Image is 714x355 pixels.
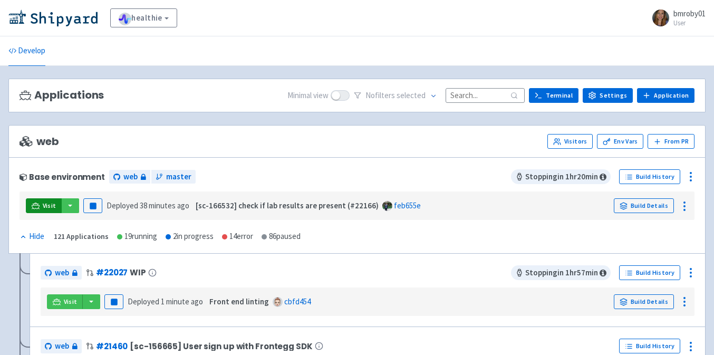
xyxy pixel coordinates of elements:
[446,88,525,102] input: Search...
[128,296,203,306] span: Deployed
[284,296,311,306] a: cbfd454
[614,198,674,213] a: Build Details
[110,8,177,27] a: healthie
[41,339,82,353] a: web
[20,136,59,148] span: web
[151,170,196,184] a: master
[96,341,128,352] a: #21460
[614,294,674,309] a: Build Details
[597,134,643,149] a: Env Vars
[648,134,694,149] button: From PR
[8,9,98,26] img: Shipyard logo
[166,231,214,243] div: 2 in progress
[673,20,706,26] small: User
[107,200,189,210] span: Deployed
[55,340,69,352] span: web
[365,90,426,102] span: No filter s
[43,202,56,210] span: Visit
[47,294,83,309] a: Visit
[394,200,421,210] a: feb655e
[8,36,45,66] a: Develop
[123,171,138,183] span: web
[117,231,157,243] div: 19 running
[619,339,680,353] a: Build History
[54,231,109,243] div: 121 Applications
[109,170,150,184] a: web
[20,231,45,243] button: Hide
[104,294,123,309] button: Pause
[41,266,82,280] a: web
[166,171,191,183] span: master
[20,89,104,101] h3: Applications
[83,198,102,213] button: Pause
[262,231,301,243] div: 86 paused
[161,296,203,306] time: 1 minute ago
[673,8,706,18] span: bmroby01
[26,198,62,213] a: Visit
[64,298,78,306] span: Visit
[196,200,379,210] strong: [sc-166532] check if lab results are present (#22166)
[20,231,44,243] div: Hide
[583,88,633,103] a: Settings
[637,88,694,103] a: Application
[646,9,706,26] a: bmroby01 User
[222,231,253,243] div: 14 error
[529,88,578,103] a: Terminal
[619,169,680,184] a: Build History
[547,134,593,149] a: Visitors
[130,342,312,351] span: [sc-156665] User sign up with Frontegg SDK
[619,265,680,280] a: Build History
[511,169,611,184] span: Stopping in 1 hr 20 min
[397,90,426,100] span: selected
[55,267,69,279] span: web
[140,200,189,210] time: 38 minutes ago
[209,296,269,306] strong: Front end linting
[96,267,128,278] a: #22027
[20,172,105,181] div: Base environment
[130,268,146,277] span: WIP
[511,265,611,280] span: Stopping in 1 hr 57 min
[287,90,329,102] span: Minimal view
